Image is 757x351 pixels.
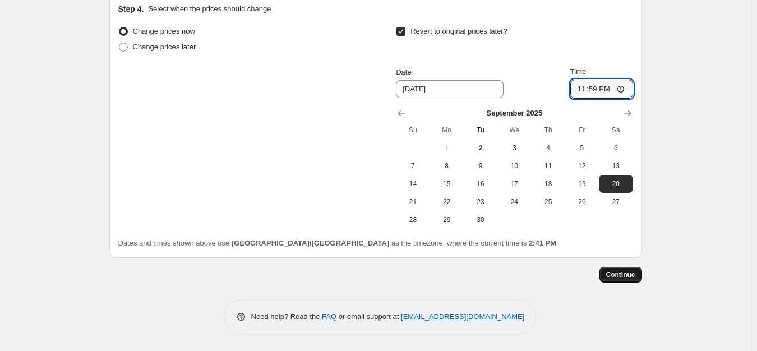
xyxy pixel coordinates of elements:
button: Friday September 5 2025 [565,139,599,157]
span: 4 [536,144,560,153]
button: Tuesday September 16 2025 [464,175,497,193]
button: Friday September 26 2025 [565,193,599,211]
span: 27 [603,197,628,206]
input: 12:00 [570,80,633,99]
button: Saturday September 20 2025 [599,175,633,193]
span: 16 [468,179,493,188]
a: FAQ [322,312,336,321]
button: Sunday September 28 2025 [396,211,430,229]
span: 28 [400,215,425,224]
span: Sa [603,126,628,135]
span: Need help? Read the [251,312,322,321]
button: Sunday September 7 2025 [396,157,430,175]
span: We [502,126,527,135]
button: Friday September 19 2025 [565,175,599,193]
a: [EMAIL_ADDRESS][DOMAIN_NAME] [401,312,524,321]
span: 21 [400,197,425,206]
button: Tuesday September 9 2025 [464,157,497,175]
th: Saturday [599,121,633,139]
span: 1 [435,144,459,153]
button: Wednesday September 24 2025 [497,193,531,211]
span: 5 [570,144,594,153]
span: 25 [536,197,560,206]
button: Continue [599,267,642,283]
span: 10 [502,161,527,170]
span: 3 [502,144,527,153]
th: Friday [565,121,599,139]
button: Thursday September 25 2025 [531,193,565,211]
span: 29 [435,215,459,224]
button: Tuesday September 30 2025 [464,211,497,229]
span: 19 [570,179,594,188]
span: 30 [468,215,493,224]
button: Saturday September 13 2025 [599,157,633,175]
span: Fr [570,126,594,135]
span: 11 [536,161,560,170]
button: Wednesday September 3 2025 [497,139,531,157]
button: Monday September 29 2025 [430,211,464,229]
th: Wednesday [497,121,531,139]
b: [GEOGRAPHIC_DATA]/[GEOGRAPHIC_DATA] [232,239,389,247]
span: Continue [606,270,635,279]
p: Select when the prices should change [148,3,271,15]
b: 2:41 PM [529,239,556,247]
span: or email support at [336,312,401,321]
span: Dates and times shown above use as the timezone, where the current time is [118,239,557,247]
th: Thursday [531,121,565,139]
button: Friday September 12 2025 [565,157,599,175]
button: Thursday September 11 2025 [531,157,565,175]
button: Monday September 22 2025 [430,193,464,211]
span: 13 [603,161,628,170]
button: Saturday September 6 2025 [599,139,633,157]
span: Mo [435,126,459,135]
span: Revert to original prices later? [410,27,507,35]
span: 15 [435,179,459,188]
span: Th [536,126,560,135]
span: 24 [502,197,527,206]
span: 14 [400,179,425,188]
button: Wednesday September 17 2025 [497,175,531,193]
input: 9/2/2025 [396,80,504,98]
span: Su [400,126,425,135]
th: Monday [430,121,464,139]
span: 22 [435,197,459,206]
button: Today Tuesday September 2 2025 [464,139,497,157]
button: Monday September 1 2025 [430,139,464,157]
span: 6 [603,144,628,153]
span: 7 [400,161,425,170]
span: 26 [570,197,594,206]
span: 20 [603,179,628,188]
span: Tu [468,126,493,135]
span: Change prices later [133,43,196,51]
button: Sunday September 21 2025 [396,193,430,211]
span: Time [570,67,586,76]
button: Monday September 15 2025 [430,175,464,193]
span: 18 [536,179,560,188]
span: 8 [435,161,459,170]
button: Saturday September 27 2025 [599,193,633,211]
span: Date [396,68,411,76]
button: Thursday September 4 2025 [531,139,565,157]
span: 9 [468,161,493,170]
th: Tuesday [464,121,497,139]
button: Sunday September 14 2025 [396,175,430,193]
span: 23 [468,197,493,206]
button: Thursday September 18 2025 [531,175,565,193]
button: Wednesday September 10 2025 [497,157,531,175]
button: Show next month, October 2025 [620,105,635,121]
button: Tuesday September 23 2025 [464,193,497,211]
th: Sunday [396,121,430,139]
button: Show previous month, August 2025 [394,105,409,121]
span: 12 [570,161,594,170]
h2: Step 4. [118,3,144,15]
span: 17 [502,179,527,188]
button: Monday September 8 2025 [430,157,464,175]
span: Change prices now [133,27,195,35]
span: 2 [468,144,493,153]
